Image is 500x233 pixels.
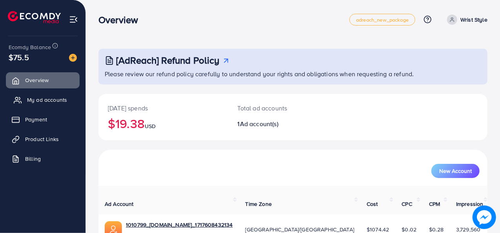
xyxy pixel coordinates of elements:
[473,205,496,229] img: image
[25,155,41,163] span: Billing
[6,131,80,147] a: Product Links
[6,92,80,108] a: My ad accounts
[245,200,272,208] span: Time Zone
[108,103,219,113] p: [DATE] spends
[460,15,487,24] p: Wrist Style
[439,168,472,174] span: New Account
[25,76,49,84] span: Overview
[6,151,80,167] a: Billing
[6,72,80,88] a: Overview
[116,55,220,66] h3: [AdReach] Refund Policy
[105,200,134,208] span: Ad Account
[98,14,144,26] h3: Overview
[444,15,487,25] a: Wrist Style
[456,200,484,208] span: Impression
[349,14,415,26] a: adreach_new_package
[402,200,412,208] span: CPC
[25,135,59,143] span: Product Links
[429,200,440,208] span: CPM
[8,11,61,23] img: logo
[367,200,378,208] span: Cost
[126,221,233,229] a: 1010799_[DOMAIN_NAME]_1717608432134
[356,17,409,22] span: adreach_new_package
[27,96,67,104] span: My ad accounts
[9,43,51,51] span: Ecomdy Balance
[6,112,80,127] a: Payment
[25,116,47,123] span: Payment
[238,103,316,113] p: Total ad accounts
[105,69,483,79] p: Please review our refund policy carefully to understand your rights and obligations when requesti...
[145,122,156,130] span: USD
[431,164,480,178] button: New Account
[108,116,219,131] h2: $19.38
[240,119,278,128] span: Ad account(s)
[238,120,316,128] h2: 1
[69,15,78,24] img: menu
[69,54,77,62] img: image
[9,51,29,63] span: $75.5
